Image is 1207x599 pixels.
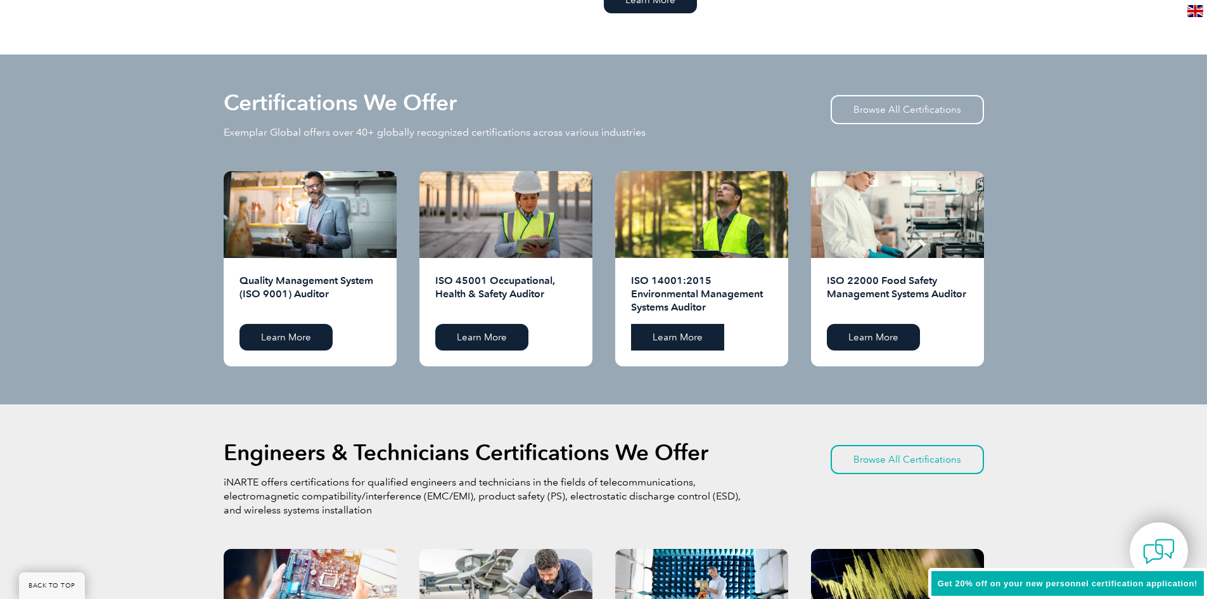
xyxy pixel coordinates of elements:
a: Browse All Certifications [831,445,984,474]
h2: Engineers & Technicians Certifications We Offer [224,442,708,463]
a: Learn More [631,324,724,351]
a: Learn More [239,324,333,351]
a: Learn More [435,324,528,351]
p: iNARTE offers certifications for qualified engineers and technicians in the fields of telecommuni... [224,475,743,517]
h2: Quality Management System (ISO 9001) Auditor [239,274,381,314]
p: Exemplar Global offers over 40+ globally recognized certifications across various industries [224,126,646,139]
h2: Certifications We Offer [224,93,457,113]
span: Get 20% off on your new personnel certification application! [938,579,1197,588]
img: contact-chat.png [1143,536,1175,567]
h2: ISO 22000 Food Safety Management Systems Auditor [827,274,968,314]
h2: ISO 45001 Occupational, Health & Safety Auditor [435,274,577,314]
a: Browse All Certifications [831,95,984,124]
img: en [1187,5,1203,17]
a: BACK TO TOP [19,572,85,599]
a: Learn More [827,324,920,351]
h2: ISO 14001:2015 Environmental Management Systems Auditor [631,274,772,314]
